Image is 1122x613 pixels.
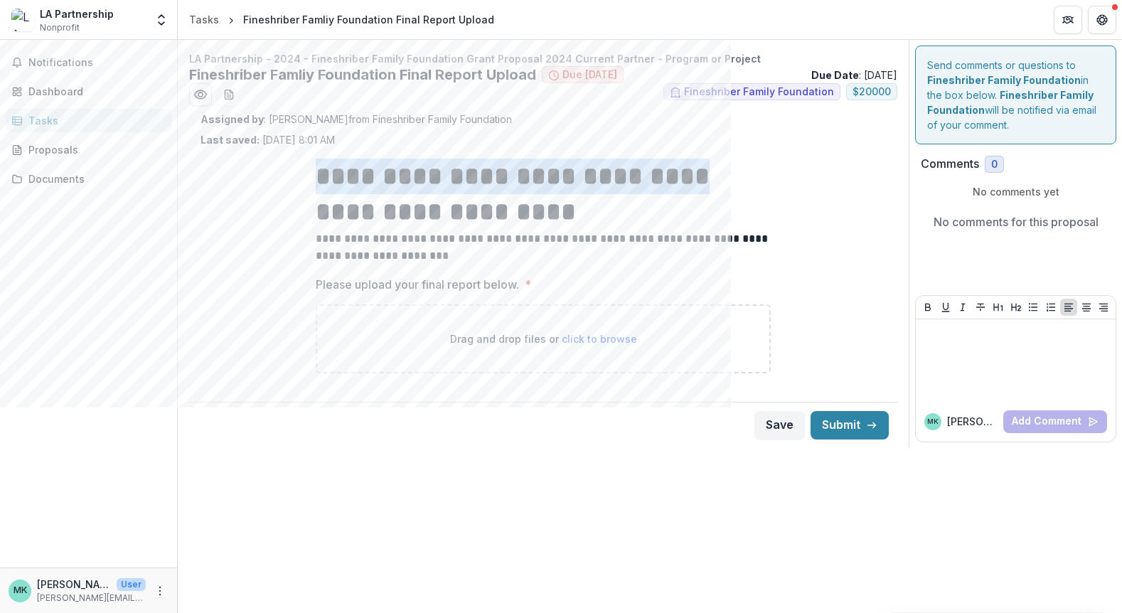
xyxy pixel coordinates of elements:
img: LA Partnership [11,9,34,31]
button: Submit [811,411,889,439]
div: Send comments or questions to in the box below. will be notified via email of your comment. [915,46,1116,144]
p: LA Partnership - 2024 - Fineshriber Family Foundation Grant Proposal 2024 Current Partner - Progr... [189,51,897,66]
div: Tasks [28,113,160,128]
div: Mary Kopp [14,586,27,595]
p: : [PERSON_NAME] from Fineshriber Family Foundation [201,112,886,127]
p: Please upload your final report below. [316,276,519,293]
p: Drag and drop files or [450,331,637,346]
p: User [117,578,146,591]
button: Heading 1 [990,299,1007,316]
p: [PERSON_NAME] [947,414,998,429]
p: [PERSON_NAME] [37,577,111,592]
div: Documents [28,171,160,186]
h2: Comments [921,157,979,171]
span: Fineshriber Family Foundation [684,86,834,98]
button: Open entity switcher [151,6,171,34]
button: Preview 6bee8230-2aa1-4239-bfd5-872b910035bf.pdf [189,83,212,106]
button: Align Right [1095,299,1112,316]
p: No comments for this proposal [934,213,1099,230]
span: Due [DATE] [562,69,617,81]
button: Align Center [1078,299,1095,316]
a: Proposals [6,138,171,161]
nav: breadcrumb [183,9,500,30]
button: More [151,582,169,599]
button: download-word-button [218,83,240,106]
button: Ordered List [1042,299,1059,316]
strong: Assigned by [201,113,264,125]
a: Dashboard [6,80,171,103]
button: Bold [919,299,936,316]
p: No comments yet [921,184,1111,199]
p: [PERSON_NAME][EMAIL_ADDRESS][DOMAIN_NAME] [37,592,146,604]
p: [DATE] 8:01 AM [201,132,335,147]
button: Partners [1054,6,1082,34]
strong: Last saved: [201,134,260,146]
a: Tasks [183,9,225,30]
span: Nonprofit [40,21,80,34]
button: Add Comment [1003,410,1107,433]
button: Bullet List [1025,299,1042,316]
button: Underline [937,299,954,316]
button: Get Help [1088,6,1116,34]
div: Proposals [28,142,160,157]
button: Notifications [6,51,171,74]
button: Heading 2 [1008,299,1025,316]
div: Fineshriber Famliy Foundation Final Report Upload [243,12,494,27]
strong: Fineshriber Family Foundation [927,74,1081,86]
div: Mary Kopp [927,418,939,425]
div: Tasks [189,12,219,27]
span: $ 20000 [853,86,891,98]
p: : [DATE] [811,68,897,82]
span: Notifications [28,57,166,69]
div: Dashboard [28,84,160,99]
a: Tasks [6,109,171,132]
strong: Due Date [811,69,859,81]
span: 0 [991,159,998,171]
button: Strike [972,299,989,316]
button: Align Left [1060,299,1077,316]
button: Italicize [954,299,971,316]
div: LA Partnership [40,6,114,21]
h2: Fineshriber Famliy Foundation Final Report Upload [189,66,536,83]
span: click to browse [562,333,637,345]
button: Save [754,411,805,439]
a: Documents [6,167,171,191]
strong: Fineshriber Family Foundation [927,89,1094,116]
